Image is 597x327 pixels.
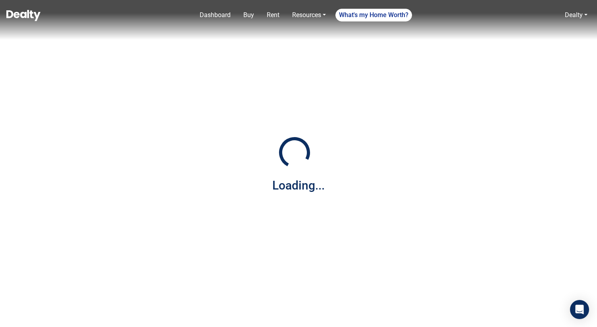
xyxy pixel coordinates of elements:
[335,9,412,21] a: What's my Home Worth?
[570,300,589,319] div: Open Intercom Messenger
[196,7,234,23] a: Dashboard
[562,7,591,23] a: Dealty
[275,133,314,172] img: Loading
[272,176,325,194] div: Loading...
[240,7,257,23] a: Buy
[4,303,28,327] iframe: BigID CMP Widget
[264,7,283,23] a: Rent
[289,7,329,23] a: Resources
[6,10,40,21] img: Dealty - Buy, Sell & Rent Homes
[565,11,583,19] a: Dealty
